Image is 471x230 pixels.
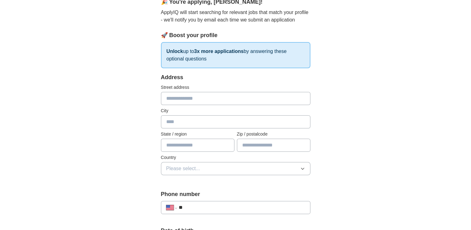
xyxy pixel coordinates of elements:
div: Address [161,73,310,82]
span: Please select... [166,165,200,172]
div: 🚀 Boost your profile [161,31,310,40]
p: up to by answering these optional questions [161,42,310,68]
label: Country [161,154,310,161]
label: Street address [161,84,310,91]
button: Please select... [161,162,310,175]
label: City [161,108,310,114]
strong: Unlock [167,49,183,54]
label: Phone number [161,190,310,199]
p: ApplyIQ will start searching for relevant jobs that match your profile - we'll notify you by emai... [161,9,310,24]
label: Zip / postalcode [237,131,310,137]
label: State / region [161,131,234,137]
strong: 3x more applications [194,49,243,54]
